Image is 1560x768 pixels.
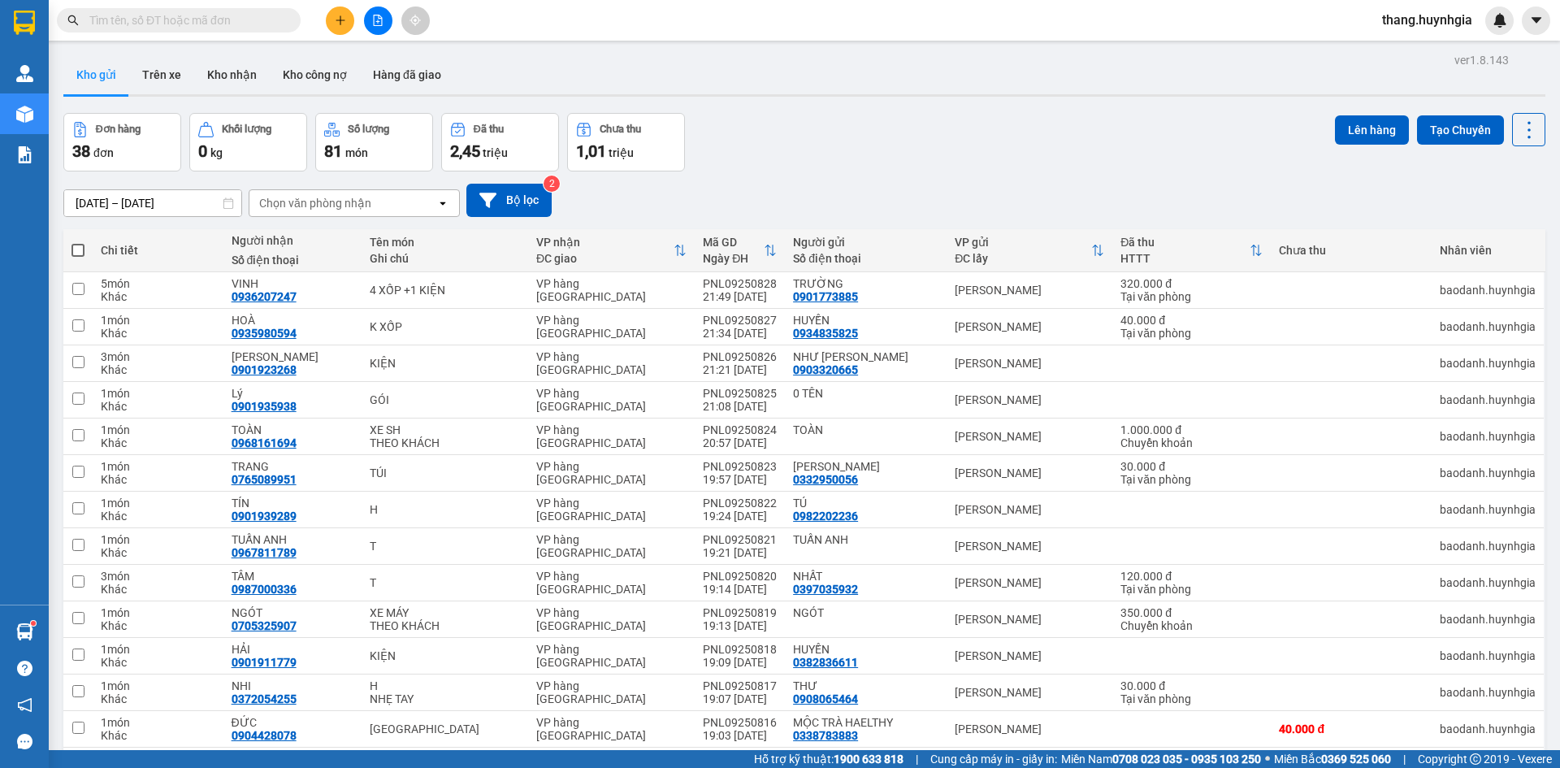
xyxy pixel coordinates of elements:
[955,236,1091,249] div: VP gửi
[955,686,1104,699] div: [PERSON_NAME]
[17,661,32,676] span: question-circle
[1440,357,1536,370] div: baodanh.huynhgia
[703,350,777,363] div: PNL09250826
[703,327,777,340] div: 21:34 [DATE]
[793,510,858,523] div: 0982202236
[101,643,214,656] div: 1 món
[793,314,938,327] div: HUYỀN
[232,656,297,669] div: 0901911779
[232,423,353,436] div: TOÀN
[101,290,214,303] div: Khác
[232,643,353,656] div: HẢI
[703,510,777,523] div: 19:24 [DATE]
[101,619,214,632] div: Khác
[466,184,552,217] button: Bộ lọc
[370,540,520,553] div: T
[345,146,368,159] span: món
[401,7,430,35] button: aim
[63,113,181,171] button: Đơn hàng38đơn
[1120,460,1263,473] div: 30.000 đ
[370,320,520,333] div: K XỐP
[703,387,777,400] div: PNL09250825
[1120,692,1263,705] div: Tại văn phòng
[372,15,383,26] span: file-add
[703,460,777,473] div: PNL09250823
[189,113,307,171] button: Khối lượng0kg
[232,533,353,546] div: TUẤN ANH
[16,106,33,123] img: warehouse-icon
[536,570,687,596] div: VP hàng [GEOGRAPHIC_DATA]
[1120,327,1263,340] div: Tại văn phòng
[793,350,938,363] div: NHƯ LAN
[703,290,777,303] div: 21:49 [DATE]
[1120,252,1250,265] div: HTTT
[1440,540,1536,553] div: baodanh.huynhgia
[1440,466,1536,479] div: baodanh.huynhgia
[754,750,903,768] span: Hỗ trợ kỹ thuật:
[1335,115,1409,145] button: Lên hàng
[101,692,214,705] div: Khác
[101,570,214,583] div: 3 món
[101,679,214,692] div: 1 món
[101,606,214,619] div: 1 món
[450,141,480,161] span: 2,45
[441,113,559,171] button: Đã thu2,45 triệu
[370,357,520,370] div: KIỆN
[370,393,520,406] div: GÓI
[1440,320,1536,333] div: baodanh.huynhgia
[232,692,297,705] div: 0372054255
[1440,393,1536,406] div: baodanh.huynhgia
[536,423,687,449] div: VP hàng [GEOGRAPHIC_DATA]
[536,314,687,340] div: VP hàng [GEOGRAPHIC_DATA]
[703,277,777,290] div: PNL09250828
[793,327,858,340] div: 0934835825
[360,55,454,94] button: Hàng đã giao
[703,643,777,656] div: PNL09250818
[370,722,520,735] div: TX
[101,473,214,486] div: Khác
[31,621,36,626] sup: 1
[101,244,214,257] div: Chi tiết
[1454,51,1509,69] div: ver 1.8.143
[703,236,764,249] div: Mã GD
[1321,753,1391,766] strong: 0369 525 060
[270,55,360,94] button: Kho công nợ
[474,124,504,135] div: Đã thu
[1440,722,1536,735] div: baodanh.huynhgia
[916,750,918,768] span: |
[72,141,90,161] span: 38
[259,195,371,211] div: Chọn văn phòng nhận
[703,619,777,632] div: 19:13 [DATE]
[232,473,297,486] div: 0765089951
[1120,679,1263,692] div: 30.000 đ
[232,460,353,473] div: TRANG
[793,570,938,583] div: NHẤT
[370,252,520,265] div: Ghi chú
[576,141,606,161] span: 1,01
[955,576,1104,589] div: [PERSON_NAME]
[793,236,938,249] div: Người gửi
[64,190,241,216] input: Select a date range.
[232,497,353,510] div: TÍN
[536,606,687,632] div: VP hàng [GEOGRAPHIC_DATA]
[232,327,297,340] div: 0935980594
[370,236,520,249] div: Tên món
[703,314,777,327] div: PNL09250827
[1279,244,1423,257] div: Chưa thu
[536,716,687,742] div: VP hàng [GEOGRAPHIC_DATA]
[232,277,353,290] div: VINH
[1120,314,1263,327] div: 40.000 đ
[1279,722,1423,735] div: 40.000 đ
[370,436,520,449] div: THEO KHÁCH
[101,729,214,742] div: Khác
[232,729,297,742] div: 0904428078
[16,623,33,640] img: warehouse-icon
[370,606,520,619] div: XE MÁY
[930,750,1057,768] span: Cung cấp máy in - giấy in:
[955,357,1104,370] div: [PERSON_NAME]
[101,314,214,327] div: 1 món
[1120,436,1263,449] div: Chuyển khoản
[1369,10,1485,30] span: thang.huynhgia
[793,583,858,596] div: 0397035932
[232,400,297,413] div: 0901935938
